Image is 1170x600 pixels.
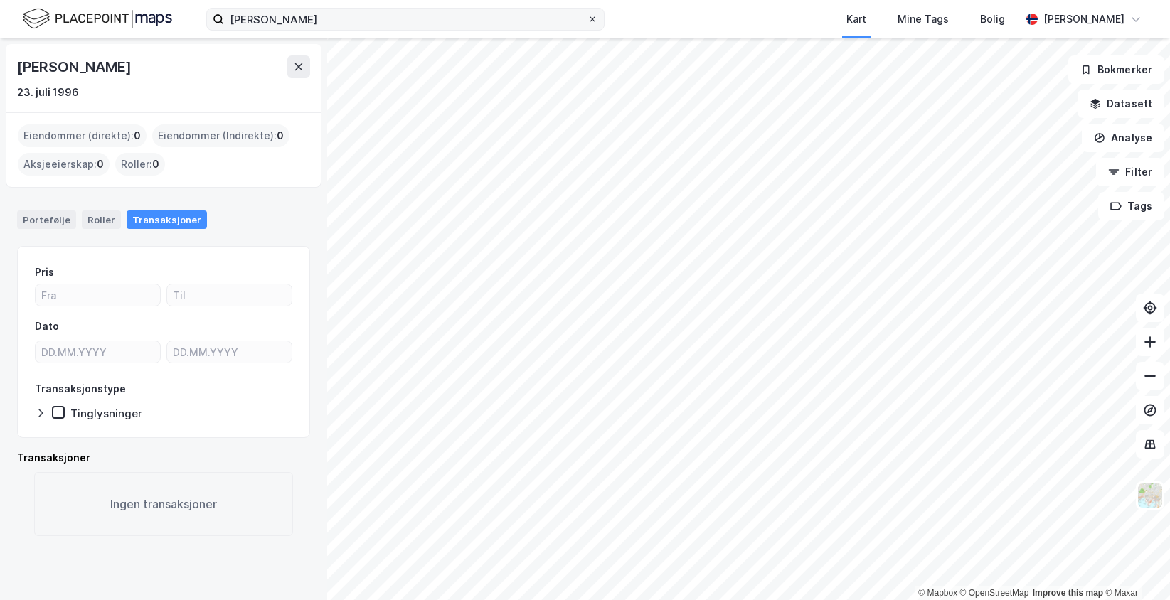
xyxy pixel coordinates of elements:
[152,156,159,173] span: 0
[1099,532,1170,600] iframe: Chat Widget
[1082,124,1164,152] button: Analyse
[224,9,587,30] input: Søk på adresse, matrikkel, gårdeiere, leietakere eller personer
[82,210,121,229] div: Roller
[960,588,1029,598] a: OpenStreetMap
[18,124,147,147] div: Eiendommer (direkte) :
[846,11,866,28] div: Kart
[70,407,142,420] div: Tinglysninger
[36,284,160,306] input: Fra
[1043,11,1124,28] div: [PERSON_NAME]
[1137,482,1164,509] img: Z
[35,264,54,281] div: Pris
[17,210,76,229] div: Portefølje
[167,284,292,306] input: Til
[17,55,134,78] div: [PERSON_NAME]
[1078,90,1164,118] button: Datasett
[980,11,1005,28] div: Bolig
[127,210,207,229] div: Transaksjoner
[152,124,289,147] div: Eiendommer (Indirekte) :
[115,153,165,176] div: Roller :
[918,588,957,598] a: Mapbox
[36,341,160,363] input: DD.MM.YYYY
[17,84,79,101] div: 23. juli 1996
[18,153,110,176] div: Aksjeeierskap :
[277,127,284,144] span: 0
[167,341,292,363] input: DD.MM.YYYY
[35,318,59,335] div: Dato
[97,156,104,173] span: 0
[34,472,293,536] div: Ingen transaksjoner
[1096,158,1164,186] button: Filter
[35,380,126,397] div: Transaksjonstype
[1068,55,1164,84] button: Bokmerker
[1033,588,1103,598] a: Improve this map
[23,6,172,31] img: logo.f888ab2527a4732fd821a326f86c7f29.svg
[1098,192,1164,220] button: Tags
[134,127,141,144] span: 0
[898,11,949,28] div: Mine Tags
[17,449,310,466] div: Transaksjoner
